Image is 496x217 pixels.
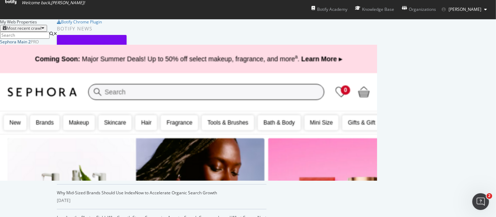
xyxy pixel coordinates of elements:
span: 2 [487,193,492,199]
span: Louise Huang [449,6,481,12]
div: Knowledge Base [355,6,394,13]
div: Organizations [402,6,436,13]
a: Botify Chrome Plugin [57,19,102,25]
div: Most recent crawl [7,26,42,31]
div: Pro [31,39,39,45]
iframe: Intercom live chat [472,193,489,210]
button: [PERSON_NAME] [436,4,493,15]
div: Botify Chrome Plugin [61,19,102,25]
a: Why Mid-Sized Brands Should Use IndexNow to Accelerate Organic Search Growth [57,190,217,196]
img: What Happens When ChatGPT Is Your Holiday Shopper? [57,35,127,91]
div: Botify news [57,25,266,32]
div: [DATE] [57,197,266,204]
div: Botify Academy [311,6,347,13]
